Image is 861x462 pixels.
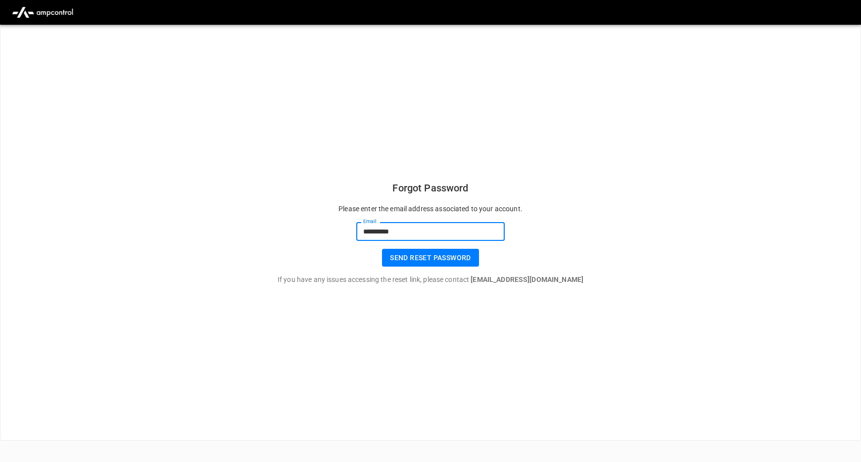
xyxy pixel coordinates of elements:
p: Please enter the email address associated to your account. [338,204,523,214]
label: Email [363,218,376,226]
img: ampcontrol.io logo [8,3,77,22]
button: Send reset password [382,249,479,267]
b: [EMAIL_ADDRESS][DOMAIN_NAME] [471,276,583,283]
p: If you have any issues accessing the reset link, please contact [278,275,583,285]
h6: Forgot Password [392,180,468,196]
